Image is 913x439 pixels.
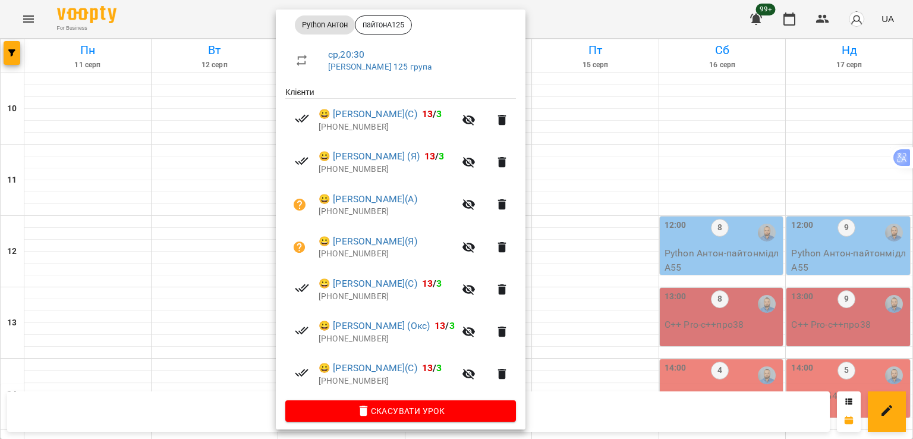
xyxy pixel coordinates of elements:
[285,233,314,262] button: Візит ще не сплачено. Додати оплату?
[319,277,417,291] a: 😀 [PERSON_NAME](С)
[319,149,420,164] a: 😀 [PERSON_NAME] (Я)
[295,20,355,30] span: Python Антон
[439,150,444,162] span: 3
[422,362,433,374] span: 13
[295,366,309,380] svg: Візит сплачено
[295,281,309,295] svg: Візит сплачено
[422,108,442,120] b: /
[422,108,433,120] span: 13
[422,278,433,289] span: 13
[295,404,506,418] span: Скасувати Урок
[285,86,516,400] ul: Клієнти
[319,319,430,333] a: 😀 [PERSON_NAME] (Окс)
[295,154,309,168] svg: Візит сплачено
[319,375,455,387] p: [PHONE_NUMBER]
[436,278,442,289] span: 3
[295,111,309,126] svg: Візит сплачено
[319,107,417,121] a: 😀 [PERSON_NAME](С)
[319,248,455,260] p: [PHONE_NUMBER]
[328,49,364,60] a: ср , 20:30
[422,278,442,289] b: /
[436,362,442,374] span: 3
[422,362,442,374] b: /
[328,62,432,71] a: [PERSON_NAME] 125 група
[285,400,516,422] button: Скасувати Урок
[435,320,445,331] span: 13
[424,150,445,162] b: /
[436,108,442,120] span: 3
[319,234,417,249] a: 😀 [PERSON_NAME](Я)
[319,164,455,175] p: [PHONE_NUMBER]
[319,121,455,133] p: [PHONE_NUMBER]
[355,20,411,30] span: пайтонА125
[285,190,314,219] button: Візит ще не сплачено. Додати оплату?
[319,361,417,375] a: 😀 [PERSON_NAME](С)
[319,206,455,218] p: [PHONE_NUMBER]
[319,192,417,206] a: 😀 [PERSON_NAME](А)
[435,320,455,331] b: /
[295,324,309,338] svg: Візит сплачено
[319,333,455,345] p: [PHONE_NUMBER]
[355,15,412,35] div: пайтонА125
[424,150,435,162] span: 13
[449,320,455,331] span: 3
[319,291,455,303] p: [PHONE_NUMBER]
